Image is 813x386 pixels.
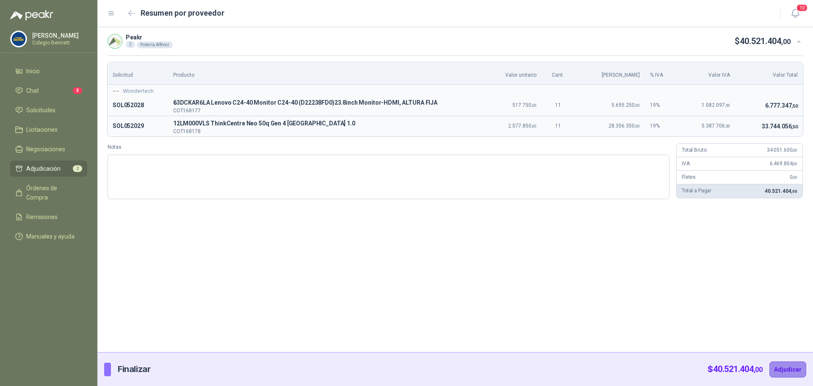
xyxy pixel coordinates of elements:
span: 1.082.097 [702,102,730,108]
span: Negociaciones [26,144,65,154]
span: ,50 [791,124,798,130]
p: Finalizar [118,363,150,376]
span: 40.521.404 [740,36,791,46]
span: ,00 [531,103,536,108]
a: Inicio [10,63,87,79]
div: Portería Alférez [137,42,173,48]
span: 5.695.250 [611,102,640,108]
span: ,00 [792,161,797,166]
td: 19 % [645,116,679,136]
span: Adjudicación [26,164,61,173]
span: ,00 [635,103,640,108]
th: Producto [168,62,481,85]
span: ,50 [791,103,798,109]
span: Chat [26,86,39,95]
p: Fletes [682,173,696,181]
th: Solicitud [108,62,168,85]
label: Notas [108,143,669,151]
span: 40.521.404 [765,188,797,194]
p: $ [708,363,763,376]
span: ,50 [725,124,730,128]
div: 2 [126,41,135,48]
span: 2.577.850 [508,123,536,129]
a: Chat3 [10,83,87,99]
span: ,00 [635,124,640,128]
a: Órdenes de Compra [10,180,87,205]
span: 33.744.056 [762,123,798,130]
td: 11 [542,116,574,136]
p: 6 [173,98,476,108]
th: [PERSON_NAME] [574,62,645,85]
span: ,00 [781,38,791,46]
p: Peakr [126,34,173,40]
a: Remisiones [10,209,87,225]
div: Wondertech [113,87,798,95]
span: Solicitudes [26,106,55,115]
a: Adjudicación2 [10,161,87,177]
span: 6.777.347 [765,102,798,109]
p: SOL052028 [113,100,163,111]
a: Manuales y ayuda [10,228,87,244]
span: ,00 [792,148,797,153]
span: ,00 [531,124,536,128]
span: ,00 [754,366,763,374]
span: Manuales y ayuda [26,232,75,241]
p: Total Bruto [682,146,706,154]
span: 28.356.350 [608,123,640,129]
p: SOL052029 [113,121,163,131]
th: Cant. [542,62,574,85]
span: Órdenes de Compra [26,183,79,202]
span: 517.750 [512,102,536,108]
button: 10 [788,6,803,21]
a: Negociaciones [10,141,87,157]
span: Inicio [26,67,40,76]
a: Licitaciones [10,122,87,138]
img: Logo peakr [10,10,53,20]
th: % IVA [645,62,679,85]
td: 11 [542,95,574,116]
span: ,00 [791,189,797,194]
th: Valor unitario [481,62,542,85]
a: Solicitudes [10,102,87,118]
img: Company Logo [108,34,122,48]
p: 1 [173,119,476,129]
span: Licitaciones [26,125,58,134]
img: Company Logo [113,88,119,94]
span: 12LM000VLS ThinkCentre Neo 50q Gen 4 [GEOGRAPHIC_DATA] 1.0 [173,119,476,129]
p: COT168178 [173,129,476,134]
p: $ [735,35,791,48]
p: Colegio Bennett [32,40,85,45]
img: Company Logo [11,31,27,47]
span: 34.051.600 [767,147,797,153]
span: Remisiones [26,212,58,222]
th: Valor Total [735,62,803,85]
span: 63DCKAR6LA Lenovo C24-40 Monitor C24-40 (D22238FD0)23.8inch Monitor-HDMI, ALTURA FIJA [173,98,476,108]
p: Total a Pagar [682,187,711,195]
span: ,50 [725,103,730,108]
span: 10 [796,4,808,12]
span: 5.387.706 [702,123,730,129]
button: Adjudicar [769,361,806,378]
span: ,00 [792,175,797,180]
th: Valor IVA [679,62,735,85]
span: 0 [790,174,797,180]
span: 2 [73,165,82,172]
td: 19 % [645,95,679,116]
span: 40.521.404 [713,364,763,374]
span: 3 [73,87,82,94]
h2: Resumen por proveedor [141,7,224,19]
p: IVA [682,160,690,168]
p: [PERSON_NAME] [32,33,85,39]
span: 6.469.804 [770,161,797,167]
p: COT168177 [173,108,476,113]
